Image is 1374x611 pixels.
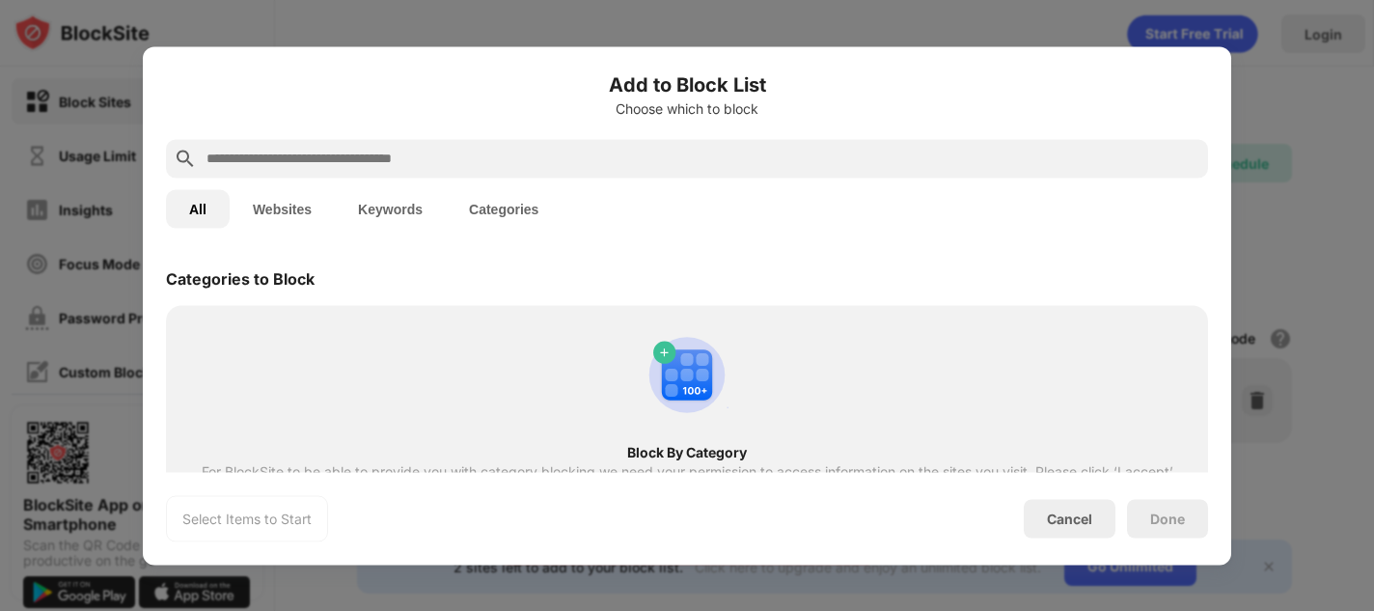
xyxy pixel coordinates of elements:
div: Categories to Block [166,268,315,288]
div: Done [1150,511,1185,526]
button: Websites [230,189,335,228]
div: Select Items to Start [182,509,312,528]
img: search.svg [174,147,197,170]
button: All [166,189,230,228]
div: Cancel [1047,511,1092,527]
button: Categories [446,189,562,228]
img: category-add.svg [641,328,733,421]
div: Block By Category [201,444,1173,459]
h6: Add to Block List [166,69,1208,98]
div: Choose which to block [166,100,1208,116]
button: Keywords [335,189,446,228]
div: For BlockSite to be able to provide you with category blocking we need your permission to access ... [201,463,1173,494]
